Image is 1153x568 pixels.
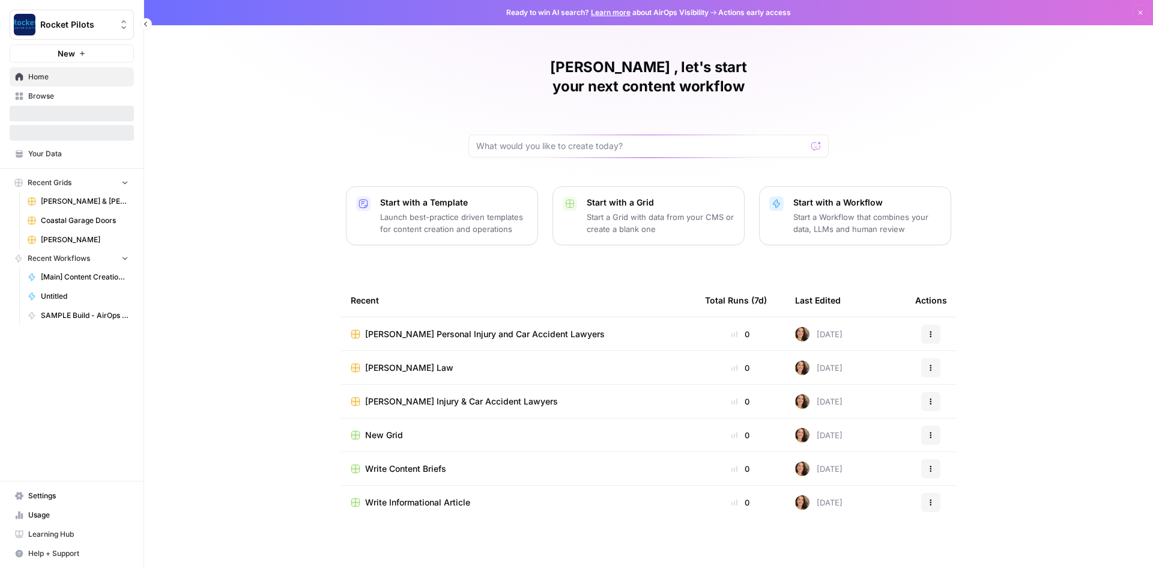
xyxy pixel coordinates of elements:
[705,362,776,374] div: 0
[22,192,134,211] a: [PERSON_NAME] & [PERSON_NAME] [US_STATE] Car Accident Lawyers
[351,395,686,408] a: [PERSON_NAME] Injury & Car Accident Lawyers
[552,186,745,245] button: Start with a GridStart a Grid with data from your CMS or create a blank one
[351,362,686,374] a: [PERSON_NAME] Law
[915,284,947,317] div: Actions
[28,490,129,501] span: Settings
[365,395,558,408] span: [PERSON_NAME] Injury & Car Accident Lawyers
[351,284,686,317] div: Recent
[28,177,71,188] span: Recent Grids
[58,47,75,60] span: New
[10,144,134,163] a: Your Data
[41,272,129,282] span: [Main] Content Creation Article
[476,140,806,152] input: What would you like to create today?
[41,196,129,207] span: [PERSON_NAME] & [PERSON_NAME] [US_STATE] Car Accident Lawyers
[795,495,843,510] div: [DATE]
[365,362,453,374] span: [PERSON_NAME] Law
[380,197,528,209] p: Start with a Template
[14,14,35,35] img: Rocket Pilots Logo
[380,211,528,235] p: Launch best-practice driven templates for content creation and operations
[365,429,403,441] span: New Grid
[351,463,686,475] a: Write Content Briefs
[468,58,829,96] h1: [PERSON_NAME] , let's start your next content workflow
[705,463,776,475] div: 0
[40,19,113,31] span: Rocket Pilots
[41,215,129,226] span: Coastal Garage Doors
[22,211,134,230] a: Coastal Garage Doors
[10,525,134,544] a: Learning Hub
[587,211,734,235] p: Start a Grid with data from your CMS or create a blank one
[795,394,843,409] div: [DATE]
[795,284,841,317] div: Last Edited
[41,310,129,321] span: SAMPLE Build - AirOps (week 1 - FAQs)
[28,91,129,102] span: Browse
[705,328,776,340] div: 0
[795,428,843,442] div: [DATE]
[795,428,810,442] img: s97njzuoxvuhx495axgpmnahud50
[351,496,686,508] a: Write Informational Article
[10,67,134,87] a: Home
[10,44,134,63] button: New
[365,328,605,340] span: [PERSON_NAME] Personal Injury and Car Accident Lawyers
[795,327,843,341] div: [DATE]
[759,186,951,245] button: Start with a WorkflowStart a Workflow that combines your data, LLMs and human review
[10,87,134,106] a: Browse
[28,548,129,559] span: Help + Support
[10,486,134,505] a: Settings
[10,10,134,40] button: Workspace: Rocket Pilots
[795,327,810,341] img: s97njzuoxvuhx495axgpmnahud50
[705,284,767,317] div: Total Runs (7d)
[28,510,129,521] span: Usage
[10,249,134,267] button: Recent Workflows
[591,8,631,17] a: Learn more
[705,496,776,508] div: 0
[22,267,134,287] a: [Main] Content Creation Article
[22,287,134,306] a: Untitled
[41,234,129,245] span: [PERSON_NAME]
[795,462,810,476] img: s97njzuoxvuhx495axgpmnahud50
[10,174,134,192] button: Recent Grids
[718,7,791,18] span: Actions early access
[795,361,843,375] div: [DATE]
[351,429,686,441] a: New Grid
[795,394,810,409] img: s97njzuoxvuhx495axgpmnahud50
[705,395,776,408] div: 0
[22,306,134,325] a: SAMPLE Build - AirOps (week 1 - FAQs)
[28,148,129,159] span: Your Data
[365,496,470,508] span: Write Informational Article
[795,361,810,375] img: s97njzuoxvuhx495axgpmnahud50
[506,7,709,18] span: Ready to win AI search? about AirOps Visibility
[28,253,90,264] span: Recent Workflows
[351,328,686,340] a: [PERSON_NAME] Personal Injury and Car Accident Lawyers
[587,197,734,209] p: Start with a Grid
[795,462,843,476] div: [DATE]
[22,230,134,249] a: [PERSON_NAME]
[346,186,538,245] button: Start with a TemplateLaunch best-practice driven templates for content creation and operations
[28,72,129,82] span: Home
[705,429,776,441] div: 0
[795,495,810,510] img: s97njzuoxvuhx495axgpmnahud50
[793,211,941,235] p: Start a Workflow that combines your data, LLMs and human review
[10,544,134,563] button: Help + Support
[365,463,446,475] span: Write Content Briefs
[41,291,129,302] span: Untitled
[28,529,129,540] span: Learning Hub
[10,505,134,525] a: Usage
[793,197,941,209] p: Start with a Workflow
